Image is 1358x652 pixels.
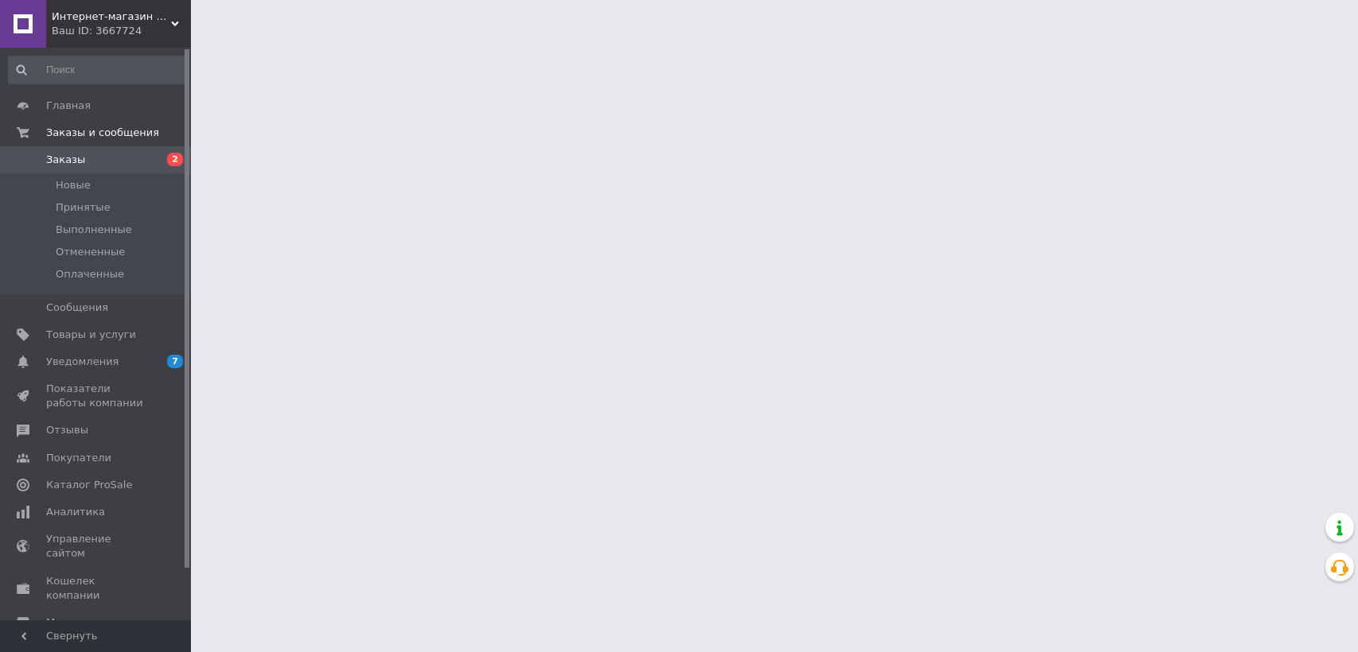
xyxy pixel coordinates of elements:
span: Главная [46,99,91,113]
span: Отзывы [46,423,88,437]
span: Кошелек компании [46,574,147,603]
span: 7 [167,355,183,368]
span: Интернет-магазин "DEMI" [52,10,171,24]
span: Товары и услуги [46,328,136,342]
span: Каталог ProSale [46,478,132,492]
span: Заказы и сообщения [46,126,159,140]
span: Покупатели [46,451,111,465]
span: Выполненные [56,223,132,237]
span: Новые [56,178,91,192]
span: Принятые [56,200,111,215]
span: Отмененные [56,245,125,259]
input: Поиск [8,56,187,84]
span: Оплаченные [56,267,124,281]
span: Управление сайтом [46,532,147,561]
span: Аналитика [46,505,105,519]
span: Маркет [46,615,87,630]
span: Показатели работы компании [46,382,147,410]
div: Ваш ID: 3667724 [52,24,191,38]
span: Заказы [46,153,85,167]
span: 2 [167,153,183,166]
span: Уведомления [46,355,119,369]
span: Сообщения [46,301,108,315]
